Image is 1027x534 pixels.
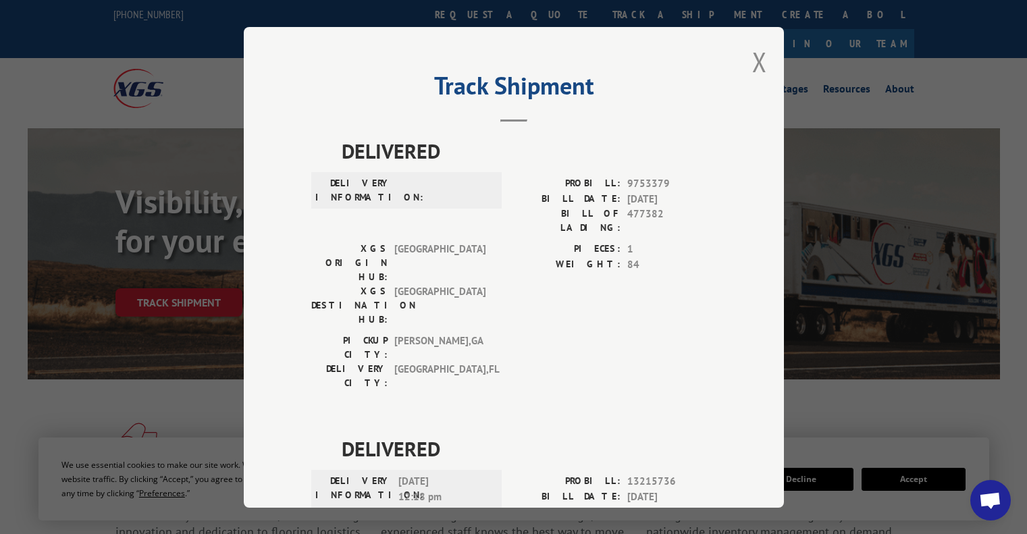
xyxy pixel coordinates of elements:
label: DELIVERY INFORMATION: [315,176,392,205]
div: Open chat [970,480,1011,520]
label: PIECES: [514,242,621,257]
label: PROBILL: [514,176,621,192]
span: 9753379 [627,176,716,192]
h2: Track Shipment [311,76,716,102]
label: BILL DATE: [514,191,621,207]
span: 477382 [627,504,716,533]
span: [DATE] 12:18 pm Leehau [398,474,490,520]
span: 84 [627,257,716,272]
span: [GEOGRAPHIC_DATA] , FL [394,362,485,390]
span: [GEOGRAPHIC_DATA] [394,242,485,284]
span: 13215736 [627,474,716,489]
button: Close modal [752,44,767,80]
span: [GEOGRAPHIC_DATA] [394,284,485,327]
span: [PERSON_NAME] , GA [394,333,485,362]
span: DELIVERED [342,136,716,166]
label: DELIVERY CITY: [311,362,388,390]
span: [DATE] [627,489,716,504]
label: XGS DESTINATION HUB: [311,284,388,327]
span: DELIVERED [342,433,716,464]
label: WEIGHT: [514,257,621,272]
span: [DATE] [627,191,716,207]
span: 1 [627,242,716,257]
span: 477382 [627,207,716,235]
label: BILL DATE: [514,489,621,504]
label: DELIVERY INFORMATION: [315,474,392,520]
label: BILL OF LADING: [514,504,621,533]
label: PROBILL: [514,474,621,489]
label: BILL OF LADING: [514,207,621,235]
label: PICKUP CITY: [311,333,388,362]
label: XGS ORIGIN HUB: [311,242,388,284]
